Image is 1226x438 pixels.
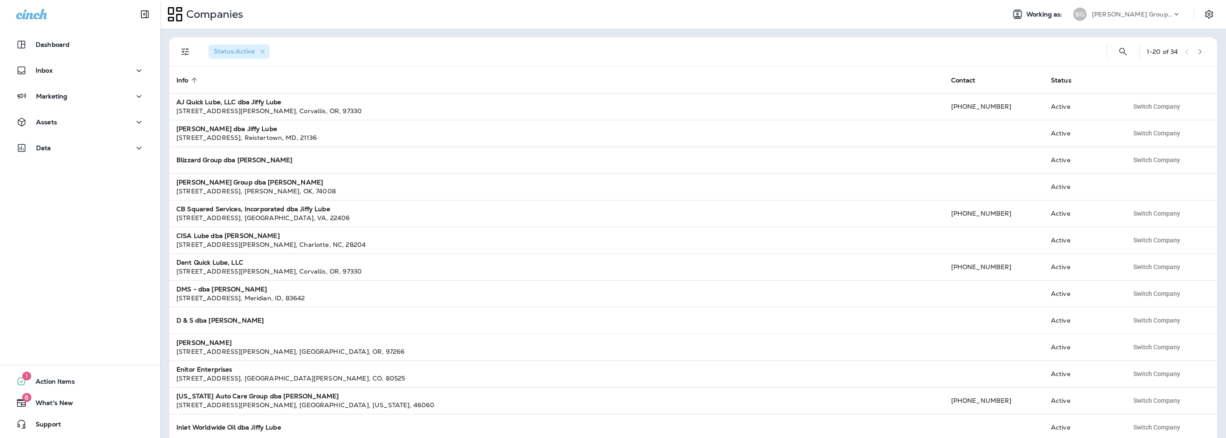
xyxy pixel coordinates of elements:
td: Active [1044,147,1121,173]
button: Collapse Sidebar [132,5,157,23]
strong: [PERSON_NAME] [176,339,232,347]
td: [PHONE_NUMBER] [944,387,1044,414]
span: 8 [22,393,31,402]
button: 8What's New [9,394,151,412]
button: Inbox [9,61,151,79]
span: Status [1051,77,1071,84]
button: Settings [1201,6,1217,22]
button: Switch Company [1128,233,1185,247]
span: Switch Company [1133,264,1180,270]
div: Status:Active [208,45,270,59]
button: Switch Company [1128,421,1185,434]
p: Companies [183,8,243,21]
button: Search Companies [1114,43,1132,61]
span: Action Items [27,378,75,389]
span: Switch Company [1133,291,1180,297]
span: Contact [951,76,987,84]
button: Switch Company [1128,153,1185,167]
span: Switch Company [1133,344,1180,350]
span: Support [27,421,61,431]
strong: Inlet Worldwide Oil dba Jiffy Lube [176,423,281,431]
span: Switch Company [1133,397,1180,404]
button: Switch Company [1128,287,1185,300]
button: Dashboard [9,36,151,53]
button: Switch Company [1128,127,1185,140]
button: Switch Company [1128,394,1185,407]
div: [STREET_ADDRESS][PERSON_NAME] , Corvallis , OR , 97330 [176,106,937,115]
span: Info [176,77,188,84]
button: Switch Company [1128,340,1185,354]
span: Switch Company [1133,237,1180,243]
td: Active [1044,173,1121,200]
button: Filters [176,43,194,61]
span: Status : Active [214,47,255,55]
div: [STREET_ADDRESS][PERSON_NAME] , [GEOGRAPHIC_DATA] , OR , 97266 [176,347,937,356]
span: 1 [22,372,31,381]
p: Data [36,144,51,151]
td: Active [1044,120,1121,147]
p: Dashboard [36,41,69,48]
button: Switch Company [1128,260,1185,274]
td: [PHONE_NUMBER] [944,200,1044,227]
strong: CB Squared Services, Incorporated dba Jiffy Lube [176,205,330,213]
td: Active [1044,387,1121,414]
span: Status [1051,76,1083,84]
strong: [PERSON_NAME] Group dba [PERSON_NAME] [176,178,323,186]
div: 1 - 20 of 34 [1147,48,1178,55]
button: Support [9,415,151,433]
span: Switch Company [1133,317,1180,323]
span: Info [176,76,200,84]
strong: Enitor Enterprises [176,365,233,373]
td: [PHONE_NUMBER] [944,254,1044,280]
td: Active [1044,280,1121,307]
td: Active [1044,254,1121,280]
span: Switch Company [1133,371,1180,377]
div: [STREET_ADDRESS] , [GEOGRAPHIC_DATA][PERSON_NAME] , CO , 80525 [176,374,937,383]
div: [STREET_ADDRESS][PERSON_NAME] , [GEOGRAPHIC_DATA] , [US_STATE] , 46060 [176,401,937,409]
td: Active [1044,200,1121,227]
div: [STREET_ADDRESS] , [PERSON_NAME] , OK , 74008 [176,187,937,196]
span: Contact [951,77,976,84]
p: Inbox [36,67,53,74]
span: Switch Company [1133,424,1180,430]
span: Switch Company [1133,210,1180,217]
div: [STREET_ADDRESS] , [GEOGRAPHIC_DATA] , VA , 22406 [176,213,937,222]
button: Assets [9,113,151,131]
span: What's New [27,399,73,410]
strong: Blizzard Group dba [PERSON_NAME] [176,156,292,164]
div: [STREET_ADDRESS][PERSON_NAME] , Corvallis , OR , 97330 [176,267,937,276]
button: Marketing [9,87,151,105]
p: [PERSON_NAME] Group dba [PERSON_NAME] [1092,11,1172,18]
td: Active [1044,307,1121,334]
td: Active [1044,360,1121,387]
td: Active [1044,93,1121,120]
div: [STREET_ADDRESS] , Reistertown , MD , 21136 [176,133,937,142]
strong: Dent Quick Lube, LLC [176,258,243,266]
span: Switch Company [1133,130,1180,136]
p: Marketing [36,93,67,100]
td: Active [1044,334,1121,360]
button: Switch Company [1128,367,1185,381]
span: Working as: [1026,11,1064,18]
button: 1Action Items [9,373,151,390]
button: Switch Company [1128,314,1185,327]
strong: [PERSON_NAME] dba Jiffy Lube [176,125,277,133]
span: Switch Company [1133,157,1180,163]
strong: D & S dba [PERSON_NAME] [176,316,264,324]
span: Switch Company [1133,103,1180,110]
strong: AJ Quick Lube, LLC dba Jiffy Lube [176,98,282,106]
div: BG [1073,8,1087,21]
div: [STREET_ADDRESS] , Meridian , ID , 83642 [176,294,937,303]
button: Switch Company [1128,100,1185,113]
strong: [US_STATE] Auto Care Group dba [PERSON_NAME] [176,392,339,400]
button: Switch Company [1128,207,1185,220]
strong: CISA Lube dba [PERSON_NAME] [176,232,280,240]
strong: DMS - dba [PERSON_NAME] [176,285,267,293]
p: Assets [36,119,57,126]
div: [STREET_ADDRESS][PERSON_NAME] , Charlotte , NC , 28204 [176,240,937,249]
td: Active [1044,227,1121,254]
td: [PHONE_NUMBER] [944,93,1044,120]
button: Data [9,139,151,157]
